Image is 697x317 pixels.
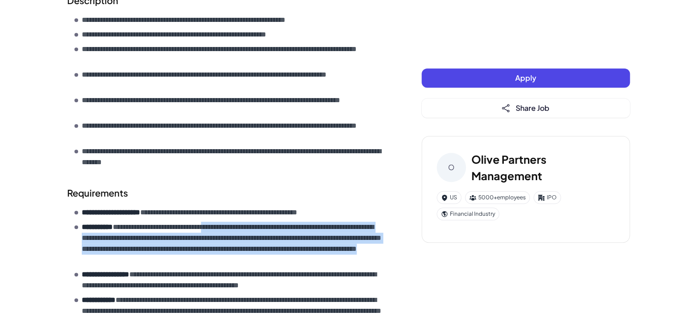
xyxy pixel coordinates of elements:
div: 5000+ employees [465,191,530,204]
button: Share Job [422,99,630,118]
div: US [437,191,461,204]
div: Financial Industry [437,208,499,220]
span: Apply [515,73,536,83]
span: Share Job [516,103,549,113]
h3: Olive Partners Management [471,151,615,184]
div: O [437,153,466,182]
div: IPO [533,191,561,204]
h2: Requirements [67,186,385,200]
button: Apply [422,68,630,88]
